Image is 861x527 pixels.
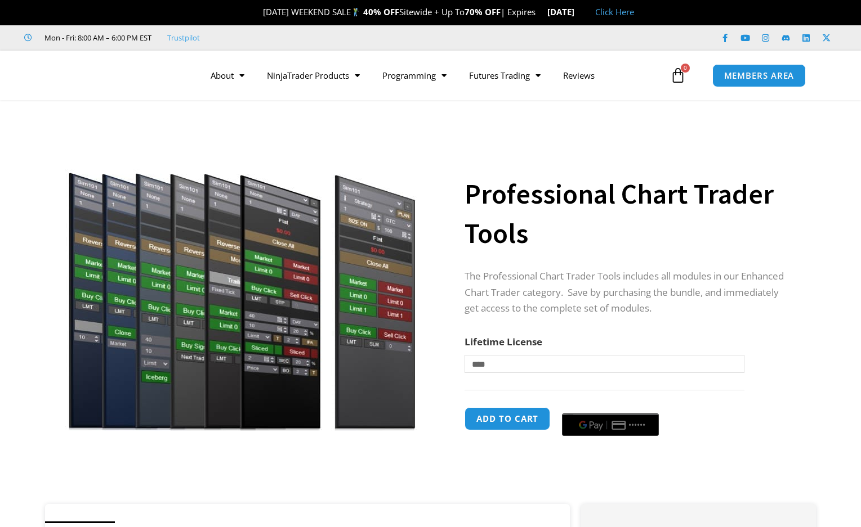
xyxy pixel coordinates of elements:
[167,31,200,44] a: Trustpilot
[552,62,606,88] a: Reviews
[562,413,659,436] button: Buy with GPay
[629,421,646,429] text: ••••••
[199,62,256,88] a: About
[724,71,795,80] span: MEMBERS AREA
[681,64,690,73] span: 0
[251,6,547,17] span: [DATE] WEEKEND SALE Sitewide + Up To | Expires
[465,174,793,253] h1: Professional Chart Trader Tools
[42,31,151,44] span: Mon - Fri: 8:00 AM – 6:00 PM EST
[363,6,399,17] strong: 40% OFF
[560,406,661,407] iframe: Secure payment input frame
[536,8,545,16] img: ⌛
[575,8,583,16] img: 🏭
[653,59,703,92] a: 0
[61,120,423,431] img: ProfessionalToolsBundlePage
[465,335,542,348] label: Lifetime License
[254,8,262,16] img: 🎉
[595,6,634,17] a: Click Here
[465,268,793,317] p: The Professional Chart Trader Tools includes all modules in our Enhanced Chart Trader category. S...
[712,64,806,87] a: MEMBERS AREA
[351,8,360,16] img: 🏌️‍♂️
[465,6,501,17] strong: 70% OFF
[458,62,552,88] a: Futures Trading
[256,62,371,88] a: NinjaTrader Products
[371,62,458,88] a: Programming
[465,407,550,430] button: Add to cart
[547,6,584,17] strong: [DATE]
[199,62,668,88] nav: Menu
[42,55,163,96] img: LogoAI | Affordable Indicators – NinjaTrader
